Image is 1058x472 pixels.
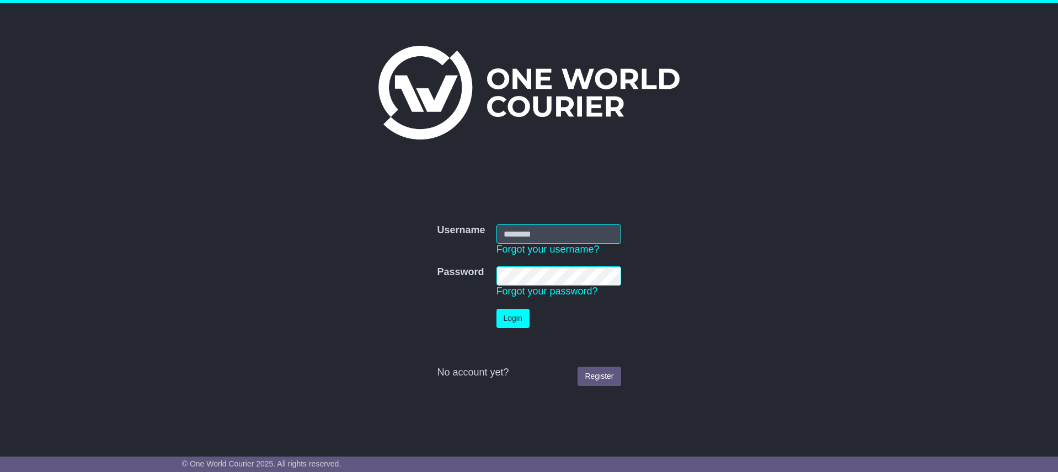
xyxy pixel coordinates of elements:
div: No account yet? [437,367,621,379]
a: Register [578,367,621,386]
a: Forgot your password? [496,286,598,297]
img: One World [378,46,680,140]
label: Password [437,266,484,278]
a: Forgot your username? [496,244,600,255]
label: Username [437,224,485,237]
button: Login [496,309,530,328]
span: © One World Courier 2025. All rights reserved. [182,459,341,468]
